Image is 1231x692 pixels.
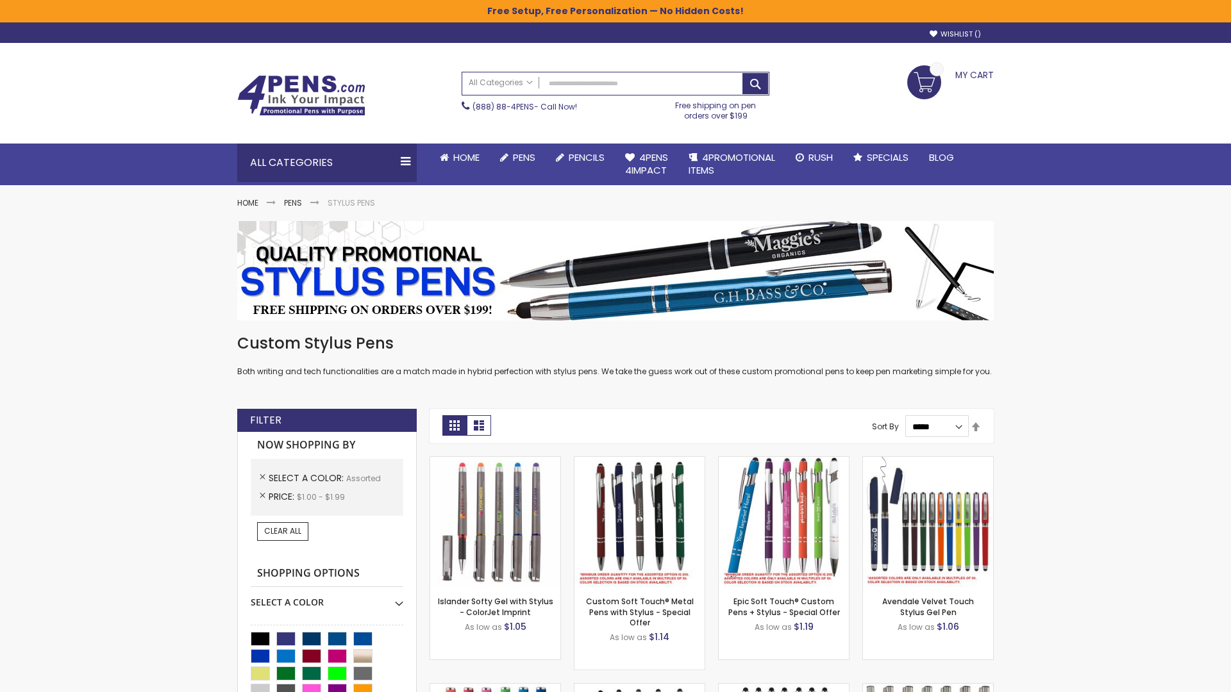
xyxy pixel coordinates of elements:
[250,413,281,427] strong: Filter
[251,432,403,459] strong: Now Shopping by
[442,415,467,436] strong: Grid
[867,151,909,164] span: Specials
[462,72,539,94] a: All Categories
[586,596,694,627] a: Custom Soft Touch® Metal Pens with Stylus - Special Offer
[882,596,974,617] a: Avendale Velvet Touch Stylus Gel Pen
[237,333,994,354] h1: Custom Stylus Pens
[430,144,490,172] a: Home
[284,197,302,208] a: Pens
[465,622,502,632] span: As low as
[678,144,785,185] a: 4PROMOTIONALITEMS
[930,29,981,39] a: Wishlist
[919,144,964,172] a: Blog
[785,144,843,172] a: Rush
[490,144,546,172] a: Pens
[872,421,899,432] label: Sort By
[843,144,919,172] a: Specials
[755,622,792,632] span: As low as
[808,151,833,164] span: Rush
[430,456,560,467] a: Islander Softy Gel with Stylus - ColorJet Imprint-Assorted
[438,596,553,617] a: Islander Softy Gel with Stylus - ColorJet Imprint
[929,151,954,164] span: Blog
[625,151,668,177] span: 4Pens 4impact
[513,151,535,164] span: Pens
[473,101,577,112] span: - Call Now!
[898,622,935,632] span: As low as
[297,491,345,502] span: $1.00 - $1.99
[504,620,526,633] span: $1.05
[649,630,669,643] span: $1.14
[269,472,346,484] span: Select A Color
[615,144,678,185] a: 4Pens4impact
[569,151,605,164] span: Pencils
[610,632,647,643] span: As low as
[237,333,994,377] div: Both writing and tech functionalities are a match made in hybrid perfection with stylus pens. We ...
[269,490,297,503] span: Price
[863,456,993,467] a: Avendale Velvet Touch Stylus Gel Pen-Assorted
[237,75,365,116] img: 4Pens Custom Pens and Promotional Products
[346,473,381,484] span: Assorted
[251,560,403,588] strong: Shopping Options
[237,197,258,208] a: Home
[257,522,308,540] a: Clear All
[574,457,705,587] img: Custom Soft Touch® Metal Pens with Stylus-Assorted
[719,457,849,587] img: 4P-MS8B-Assorted
[473,101,534,112] a: (888) 88-4PENS
[237,144,417,182] div: All Categories
[264,525,301,536] span: Clear All
[728,596,840,617] a: Epic Soft Touch® Custom Pens + Stylus - Special Offer
[469,78,533,88] span: All Categories
[430,457,560,587] img: Islander Softy Gel with Stylus - ColorJet Imprint-Assorted
[863,457,993,587] img: Avendale Velvet Touch Stylus Gel Pen-Assorted
[689,151,775,177] span: 4PROMOTIONAL ITEMS
[237,221,994,320] img: Stylus Pens
[546,144,615,172] a: Pencils
[937,620,959,633] span: $1.06
[794,620,814,633] span: $1.19
[574,456,705,467] a: Custom Soft Touch® Metal Pens with Stylus-Assorted
[453,151,480,164] span: Home
[328,197,375,208] strong: Stylus Pens
[719,456,849,467] a: 4P-MS8B-Assorted
[251,587,403,609] div: Select A Color
[662,95,770,121] div: Free shipping on pen orders over $199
